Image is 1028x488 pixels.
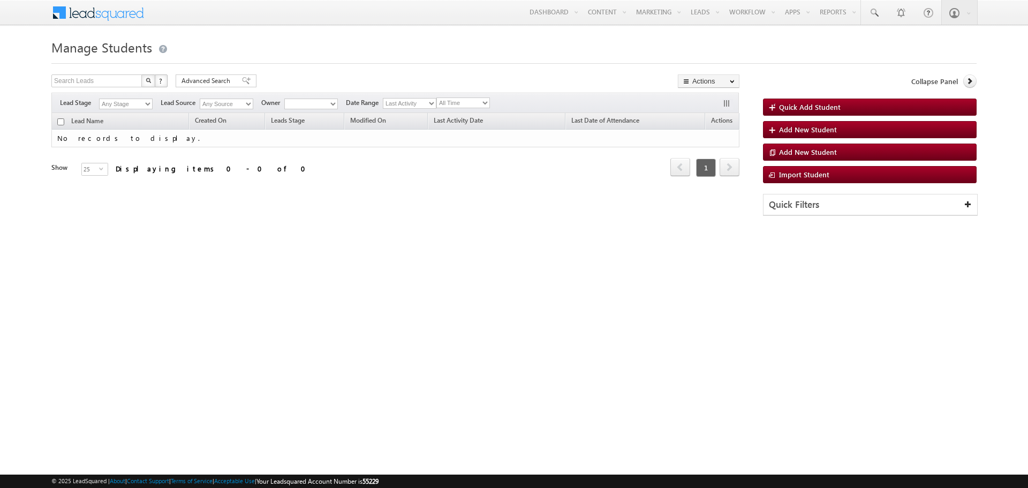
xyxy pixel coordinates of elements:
[271,116,305,124] span: Leads Stage
[571,116,639,124] span: Last Date of Attendance
[779,102,841,111] span: Quick Add Student
[678,74,739,88] button: Actions
[345,115,391,129] a: Modified On
[146,78,151,83] img: Search
[779,170,829,179] span: Import Student
[779,125,837,134] span: Add New Student
[261,98,284,108] span: Owner
[171,477,213,484] a: Terms of Service
[346,98,383,108] span: Date Range
[60,98,99,108] span: Lead Stage
[670,159,690,176] a: prev
[110,477,125,484] a: About
[428,115,488,129] a: Last Activity Date
[362,477,379,485] span: 55229
[566,115,645,129] a: Last Date of Attendance
[116,162,312,175] div: Displaying items 0 - 0 of 0
[720,158,739,176] span: next
[256,477,379,485] span: Your Leadsquared Account Number is
[127,477,169,484] a: Contact Support
[720,159,739,176] a: next
[51,130,739,147] td: No records to display.
[696,159,716,177] span: 1
[51,476,379,486] span: © 2025 LeadSquared | | | | |
[161,98,200,108] span: Lead Source
[182,76,233,86] span: Advanced Search
[57,118,64,125] input: Check all records
[195,116,226,124] span: Created On
[670,158,690,176] span: prev
[706,115,738,129] span: Actions
[764,194,977,215] div: Quick Filters
[82,163,99,175] span: 25
[911,77,958,86] span: Collapse Panel
[266,115,310,129] a: Leads Stage
[214,477,255,484] a: Acceptable Use
[190,115,232,129] a: Created On
[155,74,168,87] button: ?
[779,147,837,156] span: Add New Student
[51,39,152,56] span: Manage Students
[66,115,109,129] a: Lead Name
[350,116,386,124] span: Modified On
[99,166,108,171] span: select
[159,76,164,85] span: ?
[51,163,73,172] div: Show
